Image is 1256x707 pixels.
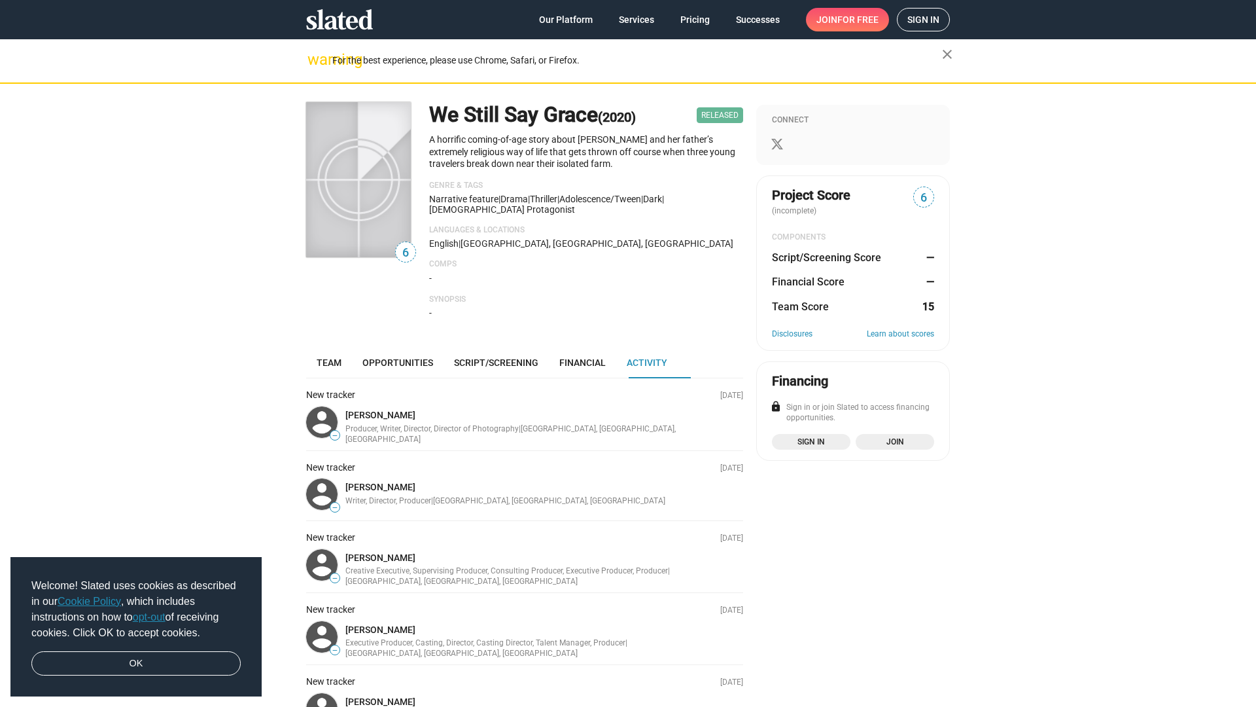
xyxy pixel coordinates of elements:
[307,52,323,67] mat-icon: warning
[529,8,603,31] a: Our Platform
[530,194,557,204] span: Thriller
[345,553,415,563] a: [PERSON_NAME]
[736,8,780,31] span: Successes
[922,251,934,264] dd: —
[720,463,743,474] p: [DATE]
[330,504,340,511] span: —
[680,8,710,31] span: Pricing
[330,647,340,654] span: —
[330,432,340,439] span: —
[306,532,688,544] div: New tracker
[429,181,743,191] p: Genre & Tags
[362,357,433,368] span: Opportunities
[429,225,743,236] p: Languages & Locations
[429,134,743,170] p: A horrific coming-of-age story about [PERSON_NAME] and her father’s extremely religious way of li...
[306,347,352,378] a: Team
[816,8,879,31] span: Join
[867,329,934,340] a: Learn about scores
[429,308,432,318] span: -
[939,46,955,62] mat-icon: close
[498,194,500,204] span: |
[454,357,538,368] span: Script/Screening
[914,189,933,207] span: 6
[559,194,641,204] span: adolescence/tween
[770,401,782,412] mat-icon: lock
[539,8,593,31] span: Our Platform
[619,8,654,31] span: Services
[133,611,166,623] a: opt-out
[345,638,688,659] div: Executive Producer, Casting, Director, Casting Director, Talent Manager, Producer | [GEOGRAPHIC_D...
[429,194,498,204] span: Narrative feature
[10,557,262,697] div: cookieconsent
[345,625,415,635] a: [PERSON_NAME]
[500,194,528,204] span: Drama
[720,678,743,688] p: [DATE]
[317,357,341,368] span: Team
[345,566,688,587] div: Creative Executive, Supervising Producer, Consulting Producer, Executive Producer, Producer | [GE...
[528,194,530,204] span: |
[332,52,942,69] div: For the best experience, please use Chrome, Safari, or Firefox.
[922,300,934,314] dd: 15
[720,534,743,544] p: [DATE]
[598,109,636,125] span: (2020)
[58,596,121,607] a: Cookie Policy
[772,187,850,204] span: Project Score
[345,496,688,507] div: Writer, Director, Producer | [GEOGRAPHIC_DATA], [GEOGRAPHIC_DATA], [GEOGRAPHIC_DATA]
[907,9,939,31] span: Sign in
[772,115,934,126] div: Connect
[608,8,665,31] a: Services
[670,8,720,31] a: Pricing
[772,232,934,243] div: COMPONENTS
[806,8,889,31] a: Joinfor free
[306,604,688,616] div: New tracker
[31,651,241,676] a: dismiss cookie message
[306,389,688,401] div: New tracker
[720,606,743,616] p: [DATE]
[429,101,636,129] h1: We Still Say Grace
[772,372,828,390] div: Financing
[856,434,934,450] a: Join
[306,462,688,474] div: New tracker
[429,238,459,249] span: English
[345,410,415,420] a: [PERSON_NAME]
[616,347,678,378] a: Activity
[352,347,444,378] a: Opportunities
[725,8,790,31] a: Successes
[306,676,688,688] div: New tracker
[429,259,743,270] p: Comps
[444,347,549,378] a: Script/Screening
[772,329,812,340] a: Disclosures
[345,697,415,707] a: [PERSON_NAME]
[641,194,643,204] span: |
[559,357,606,368] span: Financial
[922,275,934,289] dd: —
[549,347,616,378] a: Financial
[772,434,850,450] a: Sign in
[837,8,879,31] span: for free
[429,204,575,215] span: [DEMOGRAPHIC_DATA] protagonist
[772,251,881,264] dt: Script/Screening Score
[780,435,843,448] span: Sign in
[461,238,733,249] span: [GEOGRAPHIC_DATA], [GEOGRAPHIC_DATA], [GEOGRAPHIC_DATA]
[396,244,415,262] span: 6
[345,482,415,492] a: [PERSON_NAME]
[772,206,819,215] span: (incomplete)
[429,272,743,285] p: -
[772,300,829,314] dt: Team Score
[31,578,241,641] span: Welcome! Slated uses cookies as described in our , which includes instructions on how to of recei...
[662,194,664,204] span: |
[557,194,559,204] span: |
[863,435,926,448] span: Join
[459,238,461,249] span: |
[772,403,934,424] div: Sign in or join Slated to access financing opportunities.
[772,275,845,289] dt: Financial Score
[697,107,743,123] span: Released
[643,194,662,204] span: dark
[345,424,688,445] div: Producer, Writer, Director, Director of Photography | [GEOGRAPHIC_DATA], [GEOGRAPHIC_DATA], [GEOG...
[627,357,667,368] span: Activity
[720,391,743,401] p: [DATE]
[897,8,950,31] a: Sign in
[330,575,340,582] span: —
[429,295,743,305] p: Synopsis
